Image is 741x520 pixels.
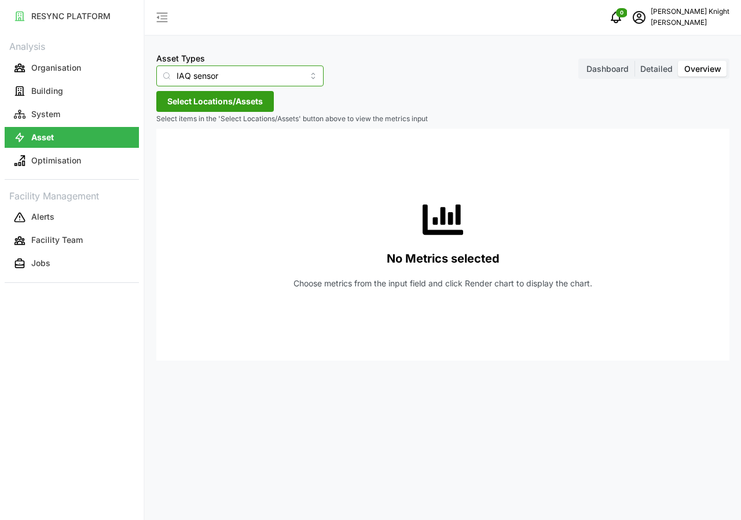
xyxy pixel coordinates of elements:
[5,56,139,79] a: Organisation
[5,149,139,172] a: Optimisation
[5,104,139,125] button: System
[684,64,721,74] span: Overview
[156,52,205,65] label: Asset Types
[31,132,54,143] p: Asset
[5,57,139,78] button: Organisation
[31,85,63,97] p: Building
[31,155,81,166] p: Optimisation
[31,108,60,120] p: System
[604,6,628,29] button: notifications
[5,150,139,171] button: Optimisation
[640,64,673,74] span: Detailed
[387,249,500,268] p: No Metrics selected
[5,79,139,103] a: Building
[5,81,139,101] button: Building
[5,207,139,228] button: Alerts
[628,6,651,29] button: schedule
[31,62,81,74] p: Organisation
[5,253,139,274] button: Jobs
[31,211,54,223] p: Alerts
[5,126,139,149] a: Asset
[5,230,139,251] button: Facility Team
[167,92,263,111] span: Select Locations/Assets
[156,91,274,112] button: Select Locations/Assets
[5,6,139,27] button: RESYNC PLATFORM
[651,6,729,17] p: [PERSON_NAME] Knight
[31,257,50,269] p: Jobs
[5,252,139,275] a: Jobs
[5,37,139,54] p: Analysis
[586,64,629,74] span: Dashboard
[156,114,729,124] p: Select items in the 'Select Locations/Assets' button above to view the metrics input
[31,234,83,246] p: Facility Team
[5,187,139,203] p: Facility Management
[651,17,729,28] p: [PERSON_NAME]
[5,103,139,126] a: System
[5,206,139,229] a: Alerts
[620,9,623,17] span: 0
[31,10,111,22] p: RESYNC PLATFORM
[5,5,139,28] a: RESYNC PLATFORM
[5,229,139,252] a: Facility Team
[5,127,139,148] button: Asset
[294,278,592,289] p: Choose metrics from the input field and click Render chart to display the chart.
